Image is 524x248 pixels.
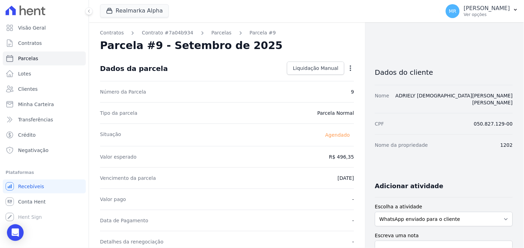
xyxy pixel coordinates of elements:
dd: 1202 [500,142,513,149]
dd: [DATE] [338,175,354,182]
dt: Situação [100,131,121,139]
span: Transferências [18,116,53,123]
a: Contrato #7a04b934 [142,29,193,37]
span: Negativação [18,147,49,154]
button: Realmarka Alpha [100,4,169,17]
span: Liquidação Manual [293,65,338,72]
span: Visão Geral [18,24,46,31]
a: Recebíveis [3,179,86,193]
a: Visão Geral [3,21,86,35]
dt: CPF [375,120,384,127]
nav: Breadcrumb [100,29,354,37]
button: MR [PERSON_NAME] Ver opções [440,1,524,21]
dt: Vencimento da parcela [100,175,156,182]
dt: Tipo da parcela [100,110,138,117]
span: Crédito [18,131,36,138]
label: Escreva uma nota [375,232,513,239]
span: Recebíveis [18,183,44,190]
a: Crédito [3,128,86,142]
a: Minha Carteira [3,97,86,111]
a: Contratos [3,36,86,50]
p: Ver opções [464,12,510,17]
a: Conta Hent [3,195,86,209]
div: Dados da parcela [100,64,168,73]
div: Open Intercom Messenger [7,224,24,241]
span: Parcelas [18,55,38,62]
h2: Parcela #9 - Setembro de 2025 [100,39,283,52]
a: Parcelas [3,51,86,65]
span: Lotes [18,70,31,77]
dt: Valor esperado [100,153,137,160]
span: Minha Carteira [18,101,54,108]
span: Conta Hent [18,198,46,205]
a: Clientes [3,82,86,96]
span: Contratos [18,40,42,47]
a: Negativação [3,143,86,157]
dt: Data de Pagamento [100,217,148,224]
a: Contratos [100,29,124,37]
div: Plataformas [6,168,83,177]
dd: - [352,217,354,224]
dt: Valor pago [100,196,126,203]
dt: Detalhes da renegociação [100,238,164,245]
dd: R$ 496,35 [329,153,354,160]
a: Parcelas [212,29,232,37]
dd: 9 [351,88,354,95]
h3: Dados do cliente [375,68,513,77]
span: Clientes [18,86,38,93]
dd: - [352,238,354,245]
a: Liquidação Manual [287,62,344,75]
a: Lotes [3,67,86,81]
dd: 050.827.129-00 [474,120,513,127]
p: [PERSON_NAME] [464,5,510,12]
a: ADRIELY [DEMOGRAPHIC_DATA][PERSON_NAME] [PERSON_NAME] [396,93,513,105]
span: MR [449,9,457,14]
a: Parcela #9 [250,29,276,37]
dt: Número da Parcela [100,88,146,95]
span: Agendado [321,131,354,139]
dd: - [352,196,354,203]
dd: Parcela Normal [317,110,354,117]
h3: Adicionar atividade [375,182,443,190]
dt: Nome [375,92,389,106]
label: Escolha a atividade [375,203,513,210]
dt: Nome da propriedade [375,142,428,149]
a: Transferências [3,113,86,127]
